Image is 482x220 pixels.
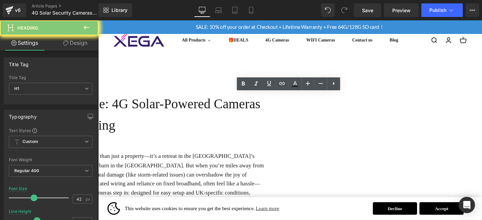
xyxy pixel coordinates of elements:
[111,7,127,13] span: Library
[51,35,100,51] a: Design
[22,139,38,145] b: Custom
[29,197,289,207] span: This website uses cookies to ensure you get the best experience.
[312,18,322,25] span: Blog
[392,7,411,14] span: Preview
[134,18,166,25] a: 🎁DEALS
[86,197,91,201] span: px
[272,18,294,25] span: Contact us
[338,3,351,17] button: Redo
[466,3,479,17] button: More
[421,3,463,17] button: Publish
[430,7,447,13] span: Publish
[194,3,210,17] a: Desktop
[3,3,26,17] a: v6
[223,18,254,25] span: WIFI Cameras
[9,75,92,80] div: Title Tag
[267,18,299,25] a: Contact us
[397,200,401,204] span: Close the cookie banner
[14,6,22,15] div: v6
[85,18,126,25] a: All Products
[362,7,373,14] span: Save
[139,18,161,25] span: 🎁DEALS
[14,168,39,173] b: Regular 400
[10,195,23,208] img: logo
[9,128,92,133] div: Text Styles
[99,3,132,17] a: New Library
[321,3,335,17] button: Undo
[174,18,210,25] a: 4G Cameras
[344,195,392,208] a: Accept
[9,110,37,120] div: Typography
[9,158,92,162] div: Font Weight
[17,25,38,31] span: Heading
[384,3,419,17] a: Preview
[168,197,195,207] a: Learn more
[32,10,97,16] span: 4G Solar Security Cameras UK: Easy Setup for Holiday Home Protection
[210,3,227,17] a: Laptop
[9,186,28,191] div: Font Size
[179,18,205,25] span: 4G Cameras
[14,86,19,91] b: H1
[218,18,259,25] a: WIFI Cameras
[243,3,259,17] a: Mobile
[32,3,110,9] a: Article Pages
[227,3,243,17] a: Tablet
[307,18,327,25] a: Blog
[294,195,342,208] a: Decline
[459,197,475,213] div: Open Intercom Messenger
[90,18,115,25] span: All Products
[9,209,31,214] div: Line Height
[9,58,29,67] div: Title Tag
